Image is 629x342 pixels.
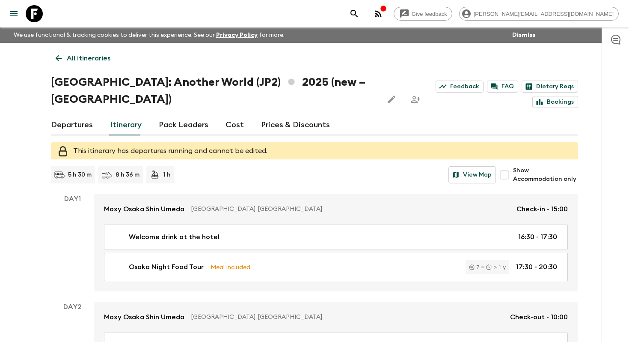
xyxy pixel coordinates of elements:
[51,74,376,108] h1: [GEOGRAPHIC_DATA]: Another World (JP2) 2025 (new – [GEOGRAPHIC_DATA])
[129,262,204,272] p: Osaka Night Food Tour
[129,232,220,242] p: Welcome drink at the hotel
[191,205,510,213] p: [GEOGRAPHIC_DATA], [GEOGRAPHIC_DATA]
[459,7,619,21] div: [PERSON_NAME][EMAIL_ADDRESS][DOMAIN_NAME]
[159,115,208,135] a: Pack Leaders
[51,302,94,312] p: Day 2
[486,264,506,270] div: > 1 y
[10,27,288,43] p: We use functional & tracking cookies to deliver this experience. See our for more.
[104,253,568,281] a: Osaka Night Food TourMeal Included7> 1 y17:30 - 20:30
[225,115,244,135] a: Cost
[518,232,557,242] p: 16:30 - 17:30
[516,204,568,214] p: Check-in - 15:00
[51,194,94,204] p: Day 1
[383,91,400,108] button: Edit this itinerary
[104,312,184,322] p: Moxy Osaka Shin Umeda
[51,115,93,135] a: Departures
[5,5,22,22] button: menu
[110,115,142,135] a: Itinerary
[68,171,92,179] p: 5 h 30 m
[116,171,139,179] p: 8 h 36 m
[510,29,537,41] button: Dismiss
[94,194,578,225] a: Moxy Osaka Shin Umeda[GEOGRAPHIC_DATA], [GEOGRAPHIC_DATA]Check-in - 15:00
[513,166,578,183] span: Show Accommodation only
[94,302,578,333] a: Moxy Osaka Shin Umeda[GEOGRAPHIC_DATA], [GEOGRAPHIC_DATA]Check-out - 10:00
[469,264,479,270] div: 7
[522,81,578,93] a: Dietary Reqs
[216,32,258,38] a: Privacy Policy
[436,81,484,93] a: Feedback
[510,312,568,322] p: Check-out - 10:00
[163,171,171,179] p: 1 h
[532,96,578,108] a: Bookings
[104,204,184,214] p: Moxy Osaka Shin Umeda
[346,5,363,22] button: search adventures
[394,7,452,21] a: Give feedback
[51,50,115,67] a: All itineraries
[516,262,557,272] p: 17:30 - 20:30
[407,91,424,108] span: Share this itinerary
[469,11,618,17] span: [PERSON_NAME][EMAIL_ADDRESS][DOMAIN_NAME]
[261,115,330,135] a: Prices & Discounts
[73,147,267,154] span: This itinerary has departures running and cannot be edited.
[104,225,568,249] a: Welcome drink at the hotel16:30 - 17:30
[211,262,250,272] p: Meal Included
[191,313,503,321] p: [GEOGRAPHIC_DATA], [GEOGRAPHIC_DATA]
[448,166,496,183] button: View Map
[407,11,452,17] span: Give feedback
[67,53,110,63] p: All itineraries
[487,81,518,93] a: FAQ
